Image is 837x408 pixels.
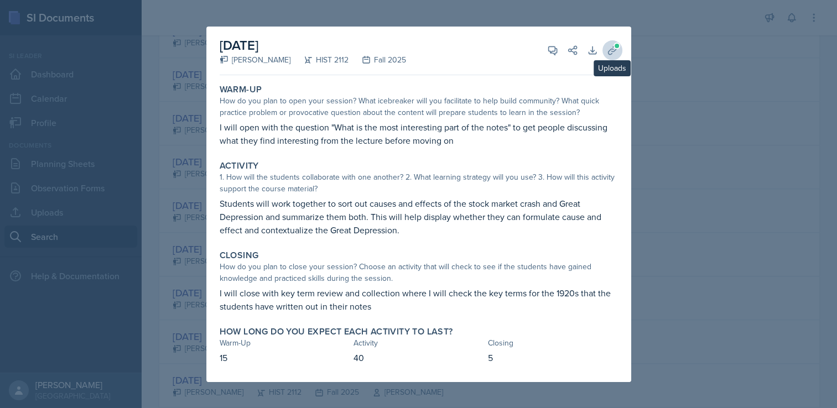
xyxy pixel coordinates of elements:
[220,337,350,349] div: Warm-Up
[353,337,484,349] div: Activity
[220,95,618,118] div: How do you plan to open your session? What icebreaker will you facilitate to help build community...
[220,171,618,195] div: 1. How will the students collaborate with one another? 2. What learning strategy will you use? 3....
[220,286,618,313] p: I will close with key term review and collection where I will check the key terms for the 1920s t...
[488,337,618,349] div: Closing
[220,54,290,66] div: [PERSON_NAME]
[220,250,259,261] label: Closing
[353,351,484,364] p: 40
[349,54,406,66] div: Fall 2025
[220,351,350,364] p: 15
[220,84,262,95] label: Warm-Up
[602,40,622,60] button: Uploads
[220,35,406,55] h2: [DATE]
[290,54,349,66] div: HIST 2112
[220,121,618,147] p: I will open with the question "What is the most interesting part of the notes" to get people disc...
[220,197,618,237] p: Students will work together to sort out causes and effects of the stock market crash and Great De...
[220,160,259,171] label: Activity
[488,351,618,364] p: 5
[220,326,453,337] label: How long do you expect each activity to last?
[220,261,618,284] div: How do you plan to close your session? Choose an activity that will check to see if the students ...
